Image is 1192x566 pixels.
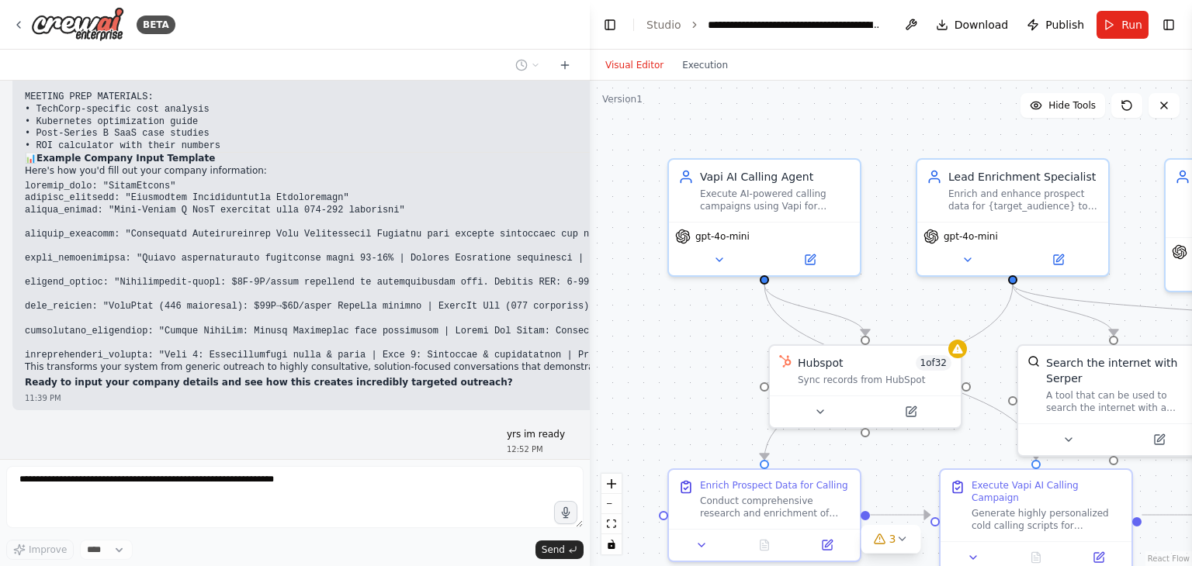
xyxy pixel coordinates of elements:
[601,534,622,554] button: toggle interactivity
[507,429,565,441] p: yrs im ready
[601,474,622,554] div: React Flow controls
[798,355,844,371] div: Hubspot
[1121,17,1142,33] span: Run
[916,355,952,371] span: Number of enabled actions
[596,56,673,74] button: Visual Editor
[695,230,750,243] span: gpt-4o-mini
[972,507,1122,532] div: Generate highly personalized cold calling scripts for {target_audience} representing {company_nam...
[673,56,737,74] button: Execution
[25,377,513,388] strong: Ready to input your company details and see how this creates incredibly targeted outreach?
[700,479,848,492] div: Enrich Prospect Data for Calling
[889,531,896,547] span: 3
[757,284,1044,459] g: Edge from 0906748f-b999-4db8-953e-894686f33f47 to 6abfd6c8-f5ed-4c53-8b9a-2130555bb027
[29,544,67,556] span: Improve
[646,19,681,31] a: Studio
[766,250,854,269] button: Open in side panel
[1014,250,1102,269] button: Open in side panel
[700,495,851,519] div: Conduct comprehensive research and enrichment of prospects within {target_audience} for {company_...
[646,17,882,33] nav: breadcrumb
[599,14,621,36] button: Hide left sidebar
[700,188,851,212] div: Execute AI-powered calling campaigns using Vapi for {target_audience} representing {company_name}...
[667,158,861,277] div: Vapi AI Calling AgentExecute AI-powered calling campaigns using Vapi for {target_audience} repres...
[554,501,577,524] button: Click to speak your automation idea
[944,230,998,243] span: gpt-4o-mini
[870,507,930,523] g: Edge from 52d1bd59-924f-4de2-8c14-95e4fabf1e47 to 6abfd6c8-f5ed-4c53-8b9a-2130555bb027
[798,374,951,386] div: Sync records from HubSpot
[1158,14,1180,36] button: Show right sidebar
[800,536,854,554] button: Open in side panel
[930,11,1015,39] button: Download
[535,540,584,559] button: Send
[601,474,622,494] button: zoom in
[867,402,955,421] button: Open in side panel
[1020,11,1090,39] button: Publish
[768,344,962,429] div: HubSpotHubspot1of32Sync records from HubSpot
[31,7,124,42] img: Logo
[1020,93,1105,118] button: Hide Tools
[1097,11,1149,39] button: Run
[667,468,861,562] div: Enrich Prospect Data for CallingConduct comprehensive research and enrichment of prospects within...
[1048,99,1096,112] span: Hide Tools
[601,494,622,514] button: zoom out
[36,153,215,164] strong: Example Company Input Template
[137,16,175,34] div: BETA
[1027,355,1040,368] img: SerperDevTool
[1005,284,1121,335] g: Edge from 165c56b3-8da1-40ba-a4ff-3e5524324c29 to c9120608-5a05-4f56-a669-5294aa80a7d9
[972,479,1122,504] div: Execute Vapi AI Calling Campaign
[757,284,1020,459] g: Edge from 165c56b3-8da1-40ba-a4ff-3e5524324c29 to 52d1bd59-924f-4de2-8c14-95e4fabf1e47
[948,169,1099,185] div: Lead Enrichment Specialist
[542,544,565,556] span: Send
[948,188,1099,212] div: Enrich and enhance prospect data for {target_audience} to support {company_name}'s cold calling c...
[1148,554,1190,563] a: React Flow attribution
[916,158,1110,277] div: Lead Enrichment SpecialistEnrich and enhance prospect data for {target_audience} to support {comp...
[507,443,565,455] div: 12:52 PM
[757,284,873,335] g: Edge from 0906748f-b999-4db8-953e-894686f33f47 to f540dcd3-2341-4d0c-a915-1b1c2b5ff898
[509,56,546,74] button: Switch to previous chat
[732,536,798,554] button: No output available
[553,56,577,74] button: Start a new chat
[602,93,643,105] div: Version 1
[601,514,622,534] button: fit view
[861,525,921,554] button: 3
[955,17,1009,33] span: Download
[6,540,74,560] button: Improve
[1045,17,1084,33] span: Publish
[700,169,851,185] div: Vapi AI Calling Agent
[779,355,792,368] img: HubSpot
